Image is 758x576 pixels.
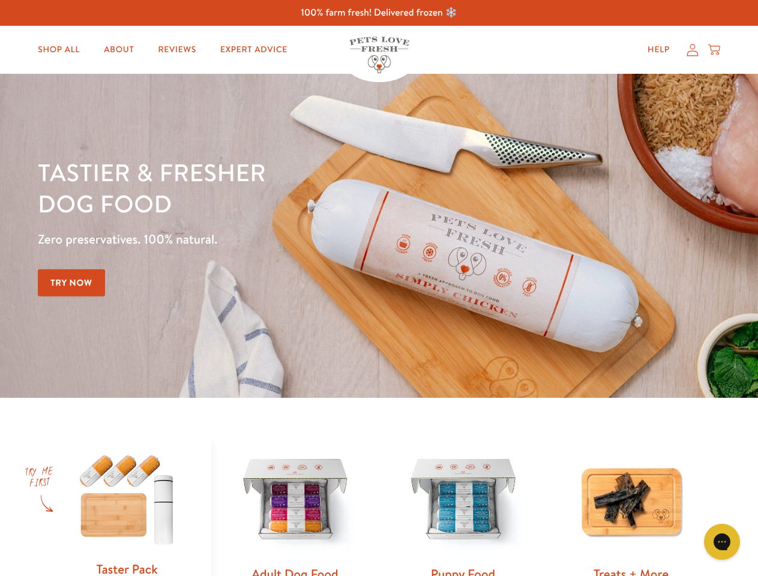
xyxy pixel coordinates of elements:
[94,38,143,62] a: About
[349,37,409,73] img: Pets Love Fresh
[38,229,493,250] p: Zero preservatives. 100% natural.
[211,38,297,62] a: Expert Advice
[698,520,746,564] iframe: Gorgias live chat messenger
[638,38,679,62] a: Help
[38,269,105,296] a: Try Now
[28,38,89,62] a: Shop All
[148,38,205,62] a: Reviews
[38,157,493,219] h1: Tastier & fresher dog food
